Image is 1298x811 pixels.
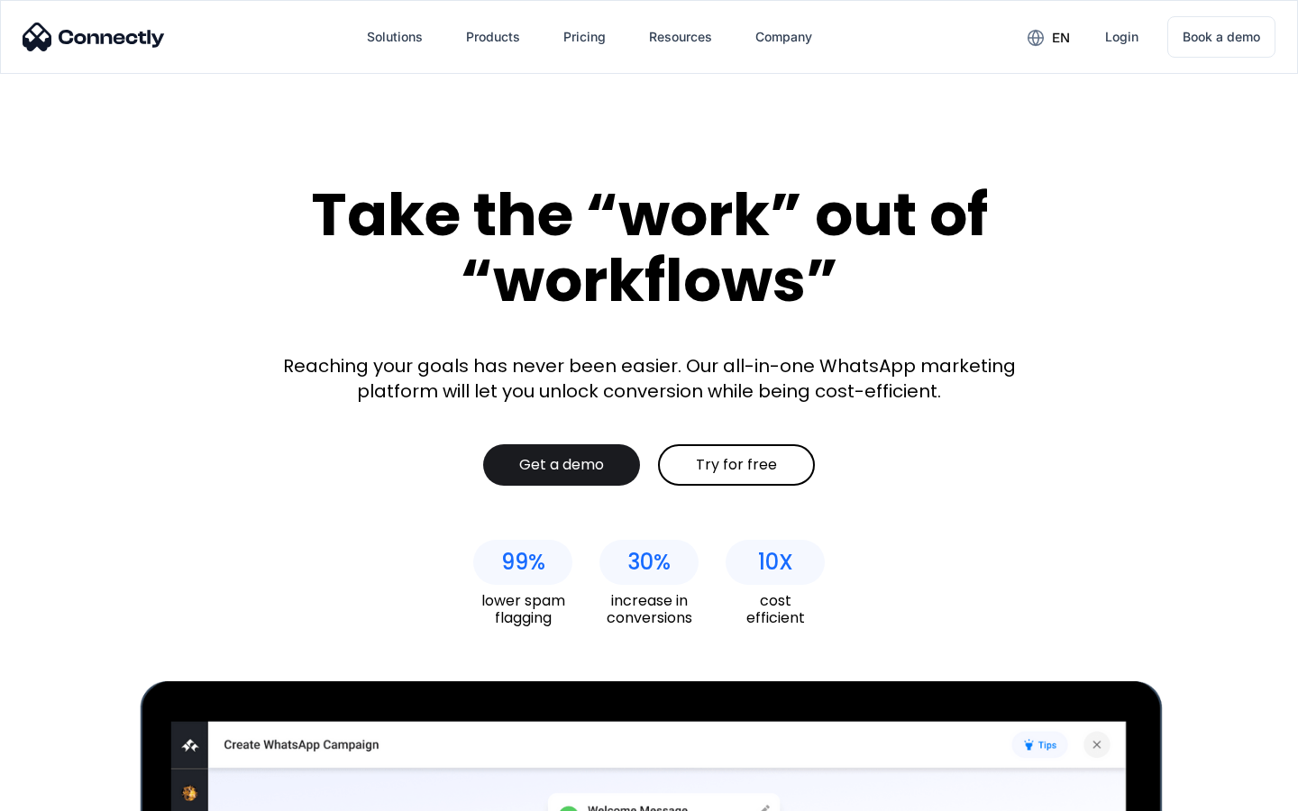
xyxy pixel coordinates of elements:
[519,456,604,474] div: Get a demo
[758,550,793,575] div: 10X
[696,456,777,474] div: Try for free
[483,444,640,486] a: Get a demo
[726,592,825,626] div: cost efficient
[473,592,572,626] div: lower spam flagging
[23,23,165,51] img: Connectly Logo
[1091,15,1153,59] a: Login
[658,444,815,486] a: Try for free
[18,779,108,805] aside: Language selected: English
[36,779,108,805] ul: Language list
[367,24,423,50] div: Solutions
[549,15,620,59] a: Pricing
[270,353,1028,404] div: Reaching your goals has never been easier. Our all-in-one WhatsApp marketing platform will let yo...
[755,24,812,50] div: Company
[599,592,699,626] div: increase in conversions
[1105,24,1138,50] div: Login
[649,24,712,50] div: Resources
[1052,25,1070,50] div: en
[501,550,545,575] div: 99%
[466,24,520,50] div: Products
[563,24,606,50] div: Pricing
[243,182,1055,313] div: Take the “work” out of “workflows”
[1167,16,1275,58] a: Book a demo
[627,550,671,575] div: 30%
